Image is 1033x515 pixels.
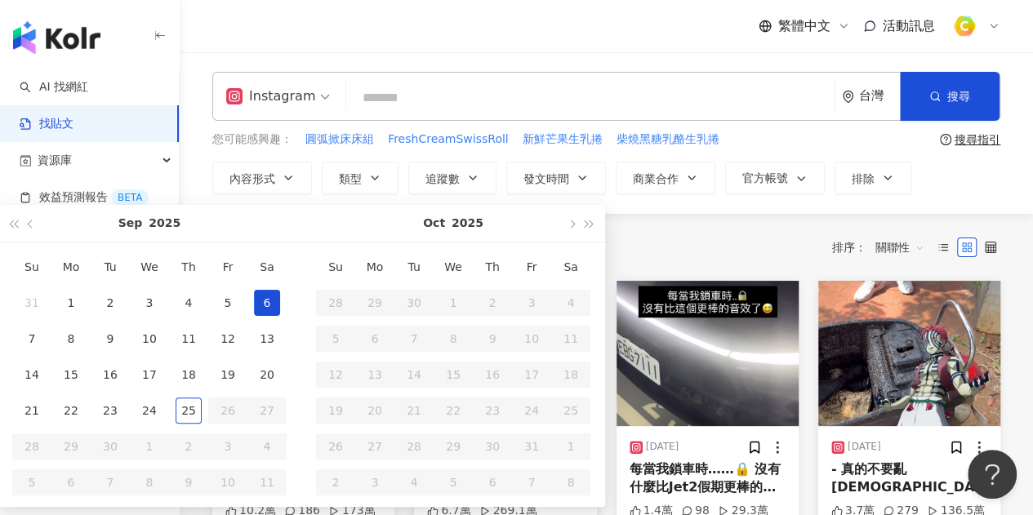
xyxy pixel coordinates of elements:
td: 2025-09-09 [91,321,130,357]
td: 2025-09-01 [51,285,91,321]
td: 2025-09-23 [91,393,130,428]
div: 每當我鎖車時……🔒 沒有什麼比Jet2假期更棒的了⚡️ - #jet2holidays #jet2holidays✈️ #tesla #teslamodely #teslalife #meme ... [630,460,786,497]
div: 19 [215,362,241,388]
span: 新鮮芒果生乳捲 [523,131,603,148]
span: 官方帳號 [742,171,788,184]
button: 搜尋 [900,72,1000,121]
div: 22 [58,397,84,424]
td: 2025-09-06 [247,285,287,321]
td: 2025-09-16 [91,357,130,393]
div: 23 [97,397,123,424]
a: searchAI 找網紅 [20,79,88,95]
div: [DATE] [646,440,679,454]
th: Mo [51,249,91,285]
td: 2025-09-05 [208,285,247,321]
div: 11 [176,326,202,352]
button: Oct [423,205,445,242]
button: 2025 [452,205,483,242]
span: 您可能感興趣： [212,131,292,148]
td: 2025-08-31 [12,285,51,321]
span: 商業合作 [633,172,679,185]
th: We [434,249,473,285]
th: Th [473,249,512,285]
div: 20 [254,362,280,388]
td: 2025-09-25 [169,393,208,428]
button: 排除 [835,162,911,194]
td: 2025-09-18 [169,357,208,393]
th: Mo [355,249,394,285]
td: 2025-09-03 [130,285,169,321]
th: Su [316,249,355,285]
div: 4 [176,290,202,316]
td: 2025-09-21 [12,393,51,428]
th: Sa [551,249,590,285]
div: 15 [58,362,84,388]
td: 2025-09-07 [12,321,51,357]
th: Fr [208,249,247,285]
th: Fr [512,249,551,285]
td: 2025-09-13 [247,321,287,357]
span: 活動訊息 [883,18,935,33]
div: 14 [19,362,45,388]
img: post-image [617,281,799,426]
img: %E6%96%B9%E5%BD%A2%E7%B4%94.png [949,11,980,42]
div: 18 [176,362,202,388]
div: 25 [176,397,202,424]
td: 2025-09-20 [247,357,287,393]
a: 找貼文 [20,116,73,132]
div: 1 [58,290,84,316]
td: 2025-09-22 [51,393,91,428]
button: 柴燒黑糖乳酪生乳捲 [616,131,720,149]
div: 12 [215,326,241,352]
button: 商業合作 [616,162,715,194]
th: Th [169,249,208,285]
img: post-image [818,281,1000,426]
div: 24 [136,397,163,424]
iframe: Help Scout Beacon - Open [968,450,1017,499]
span: 柴燒黑糖乳酪生乳捲 [617,131,719,148]
td: 2025-09-11 [169,321,208,357]
div: 21 [19,397,45,424]
button: FreshCreamSwissRoll [387,131,510,149]
td: 2025-09-17 [130,357,169,393]
td: 2025-09-19 [208,357,247,393]
span: environment [842,91,854,103]
a: 效益預測報告BETA [20,189,149,206]
div: 17 [136,362,163,388]
button: 追蹤數 [408,162,496,194]
td: 2025-09-12 [208,321,247,357]
td: 2025-09-15 [51,357,91,393]
span: 追蹤數 [425,172,460,185]
span: 類型 [339,172,362,185]
span: 資源庫 [38,142,72,179]
div: 13 [254,326,280,352]
th: Su [12,249,51,285]
div: Instagram [226,83,315,109]
div: 台灣 [859,89,900,103]
button: 2025 [149,205,180,242]
span: question-circle [940,134,951,145]
img: logo [13,21,100,54]
button: Sep [118,205,143,242]
div: 搜尋指引 [955,133,1000,146]
th: Tu [91,249,130,285]
button: 類型 [322,162,399,194]
div: 16 [97,362,123,388]
div: 31 [19,290,45,316]
div: 7 [19,326,45,352]
span: 搜尋 [947,90,970,103]
span: 發文時間 [523,172,569,185]
button: 新鮮芒果生乳捲 [522,131,603,149]
td: 2025-09-24 [130,393,169,428]
div: 排序： [832,234,933,260]
td: 2025-09-08 [51,321,91,357]
span: 關聯性 [875,234,924,260]
div: 5 [215,290,241,316]
button: 圓弧掀床床組 [305,131,375,149]
div: [DATE] [848,440,881,454]
span: 圓弧掀床床組 [305,131,374,148]
td: 2025-09-04 [169,285,208,321]
button: 內容形式 [212,162,312,194]
div: 10 [136,326,163,352]
span: 繁體中文 [778,17,830,35]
